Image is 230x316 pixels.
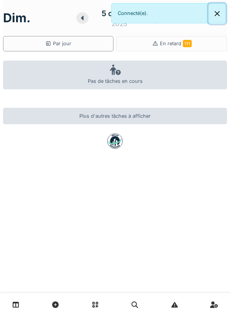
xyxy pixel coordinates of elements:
button: Close [209,3,226,24]
div: Plus d'autres tâches à afficher [3,108,227,124]
img: badge-BVDL4wpA.svg [107,133,123,149]
h1: dim. [3,11,31,25]
div: 5 octobre [102,8,137,19]
div: 2025 [112,19,127,28]
div: Pas de tâches en cours [3,61,227,89]
div: Par jour [45,40,71,47]
span: 111 [183,40,192,47]
span: En retard [160,41,192,46]
div: Connecté(e). [111,3,226,23]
